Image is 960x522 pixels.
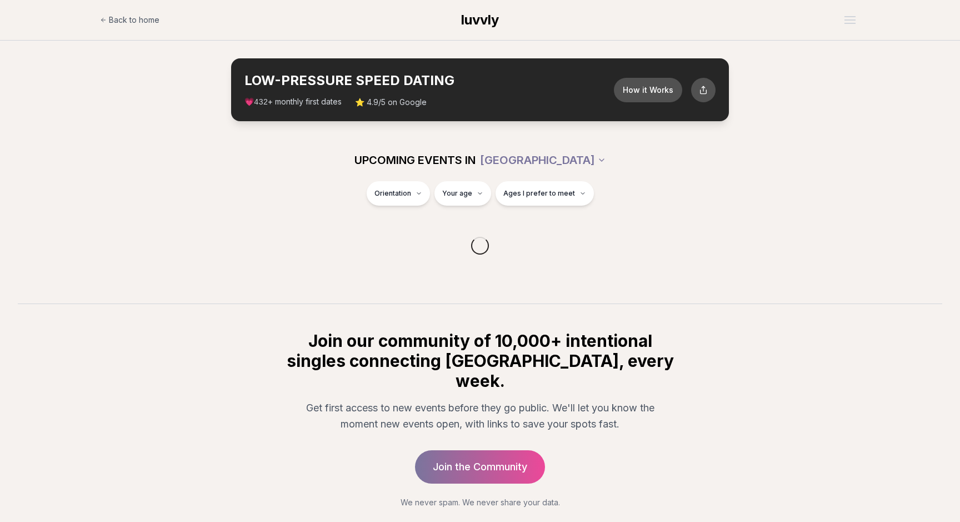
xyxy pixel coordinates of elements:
span: ⭐ 4.9/5 on Google [355,97,427,108]
span: Back to home [109,14,159,26]
button: Ages I prefer to meet [496,181,594,206]
p: We never spam. We never share your data. [284,497,676,508]
h2: LOW-PRESSURE SPEED DATING [244,72,614,90]
span: 💗 + monthly first dates [244,96,342,108]
button: Your age [434,181,491,206]
button: Orientation [367,181,430,206]
button: How it Works [614,78,682,102]
span: UPCOMING EVENTS IN [354,152,476,168]
a: Join the Community [415,450,545,484]
span: Ages I prefer to meet [503,189,575,198]
a: luvvly [461,11,499,29]
span: Your age [442,189,472,198]
span: luvvly [461,12,499,28]
button: Open menu [840,12,860,28]
span: 432 [254,98,268,107]
h2: Join our community of 10,000+ intentional singles connecting [GEOGRAPHIC_DATA], every week. [284,331,676,391]
button: [GEOGRAPHIC_DATA] [480,148,606,172]
span: Orientation [374,189,411,198]
p: Get first access to new events before they go public. We'll let you know the moment new events op... [293,400,667,432]
a: Back to home [100,9,159,31]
